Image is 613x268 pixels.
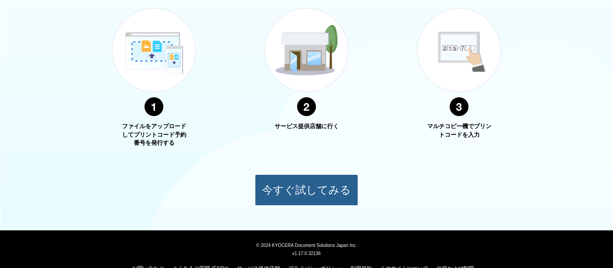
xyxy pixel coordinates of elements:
[256,242,357,248] span: © 2024 KYOCERA Document Solutions Japan Inc.
[425,122,493,139] p: マルチコピー機でプリントコードを入力
[255,174,358,206] button: 今すぐ試してみる
[273,122,340,131] p: サービス提供店舗に行く
[120,122,188,147] p: ファイルをアップロードしてプリントコード予約番号を発行する
[292,251,320,256] span: v1.17.0.32136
